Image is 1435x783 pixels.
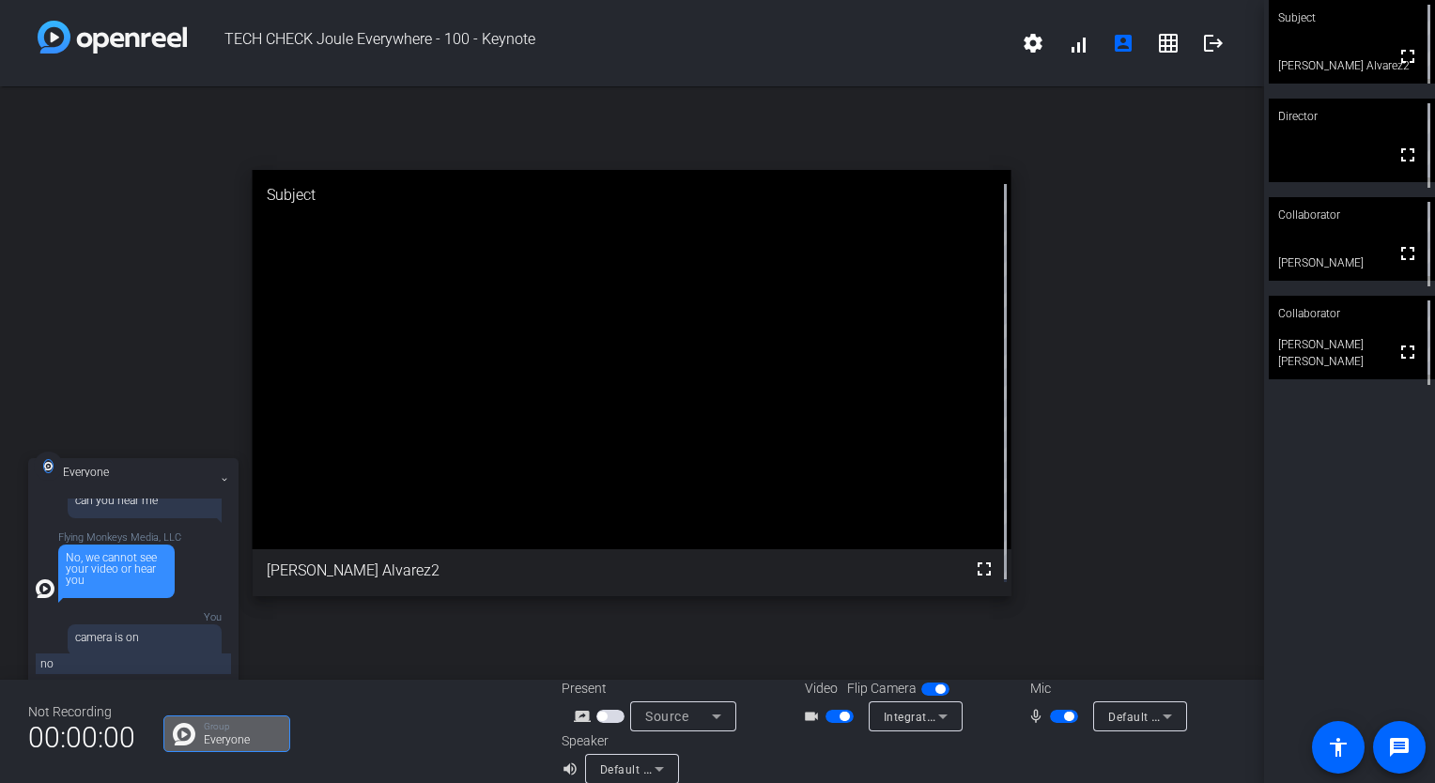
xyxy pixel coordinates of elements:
[75,495,214,506] div: can you hear me
[66,552,167,586] div: No, we cannot see your video or hear you
[1269,197,1435,233] div: Collaborator
[1202,32,1225,54] mat-icon: logout
[562,679,749,699] div: Present
[574,705,596,728] mat-icon: screen_share_outline
[28,714,135,760] span: 00:00:00
[1269,99,1435,134] div: Director
[68,612,222,622] p: You
[1396,144,1419,166] mat-icon: fullscreen
[1269,296,1435,331] div: Collaborator
[38,21,187,54] img: white-gradient.svg
[173,723,195,745] img: Chat Icon
[204,722,280,731] p: Group
[847,679,917,699] span: Flip Camera
[1022,32,1044,54] mat-icon: settings
[803,705,826,728] mat-icon: videocam_outline
[253,170,1011,221] div: Subject
[1396,45,1419,68] mat-icon: fullscreen
[645,709,688,724] span: Source
[63,468,139,477] h3: Everyone
[1396,242,1419,265] mat-icon: fullscreen
[1388,736,1411,759] mat-icon: message
[973,558,995,580] mat-icon: fullscreen
[187,21,1011,66] span: TECH CHECK Joule Everywhere - 100 - Keynote
[28,702,135,722] div: Not Recording
[1011,679,1199,699] div: Mic
[1396,341,1419,363] mat-icon: fullscreen
[884,709,1057,724] span: Integrated Camera (30c9:0050)
[75,632,214,643] div: camera is on
[58,532,181,543] p: Flying Monkeys Media, LLC
[1157,32,1180,54] mat-icon: grid_on
[1056,21,1101,66] button: signal_cellular_alt
[43,459,54,473] img: all-white.svg
[36,579,54,598] img: all-white.svg
[1027,705,1050,728] mat-icon: mic_none
[1112,32,1134,54] mat-icon: account_box
[600,761,803,776] span: Default - Speakers (Realtek(R) Audio)
[562,758,584,780] mat-icon: volume_up
[204,734,280,745] p: Everyone
[1327,736,1350,759] mat-icon: accessibility
[805,679,838,699] span: Video
[562,731,674,751] div: Speaker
